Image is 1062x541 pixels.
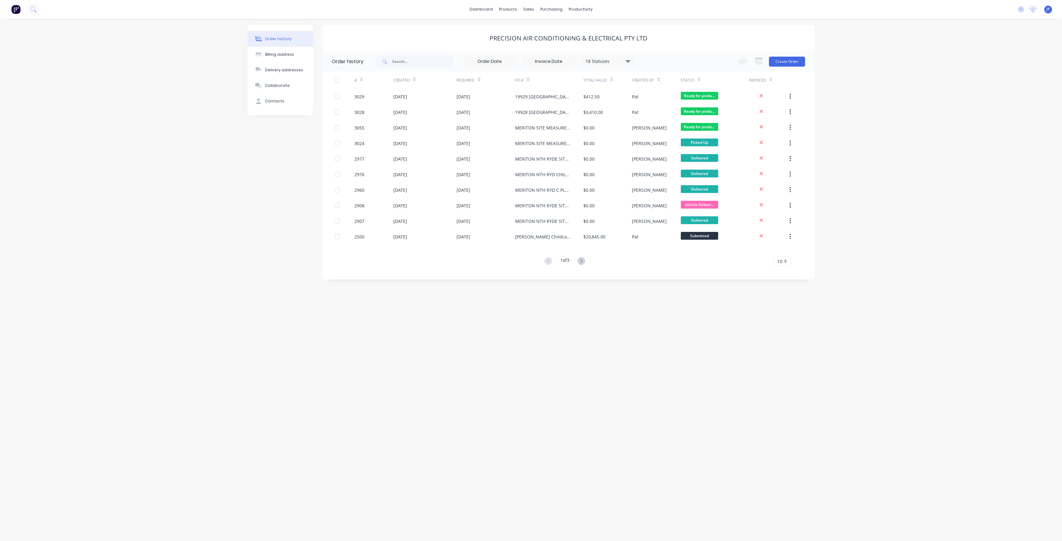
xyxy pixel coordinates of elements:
div: [DATE] [393,140,407,147]
div: [DATE] [457,156,470,162]
button: Delivery addresses [248,62,313,78]
button: Collaborate [248,78,313,93]
div: [DATE] [393,125,407,131]
div: Created By [632,78,654,83]
div: purchasing [537,5,566,14]
div: MERITON NTH RYD CHILDCARE SITE MEASURES [515,171,571,178]
div: Precision Air Conditioning & Electrical Pty Ltd [490,35,647,42]
span: JT [1046,7,1050,12]
div: $0.00 [583,156,595,162]
span: 10 [777,258,782,265]
div: $0.00 [583,218,595,224]
div: [DATE] [393,109,407,115]
div: Pat [632,233,638,240]
span: Ready for produ... [681,107,718,115]
div: sales [520,5,537,14]
div: [DATE] [457,125,470,131]
div: Pat [632,109,638,115]
div: PO # [515,72,583,89]
div: 3024 [354,140,364,147]
div: Status [681,72,749,89]
div: Created By [632,72,680,89]
span: Delivered [681,185,718,193]
div: $0.00 [583,125,595,131]
div: Status [681,78,695,83]
div: 2907 [354,218,364,224]
div: [DATE] [393,202,407,209]
div: [PERSON_NAME] Childcare [515,233,571,240]
div: [DATE] [393,156,407,162]
div: 3028 [354,109,364,115]
div: [DATE] [457,218,470,224]
div: [PERSON_NAME] [632,187,667,193]
div: [DATE] [393,187,407,193]
div: $0.00 [583,187,595,193]
span: Delivered [681,170,718,177]
span: Ready for produ... [681,123,718,131]
div: [PERSON_NAME] [632,218,667,224]
div: 2908 [354,202,364,209]
input: Search... [392,55,454,68]
div: Delivery addresses [265,67,303,73]
div: MERITON SITE MEASURES TOWER C [515,125,571,131]
div: $0.00 [583,171,595,178]
div: [PERSON_NAME] [632,125,667,131]
div: [DATE] [457,233,470,240]
div: [DATE] [457,109,470,115]
div: MERITON NTH RYDE SITE MEASURE BUILDING A [515,202,571,209]
span: Delivered [681,216,718,224]
div: MERITON SITE MEASURE RE MAKE [515,140,571,147]
div: Contacts [265,98,284,104]
div: PO # [515,78,524,83]
div: MERITON NTH RYD C PLANTROOM [515,187,571,193]
div: 2976 [354,171,364,178]
div: [PERSON_NAME] [632,171,667,178]
div: 1 of 3 [560,257,569,266]
div: 3055 [354,125,364,131]
div: # [354,78,357,83]
img: Factory [11,5,21,14]
div: [DATE] [457,202,470,209]
div: [DATE] [393,233,407,240]
div: [PERSON_NAME] [632,140,667,147]
div: 18 Statuses [582,58,634,65]
div: Total Value [583,72,632,89]
div: Invoiced [749,72,788,89]
div: $412.50 [583,93,600,100]
div: 2977 [354,156,364,162]
div: [DATE] [393,218,407,224]
button: Order history [248,31,313,47]
div: [DATE] [457,171,470,178]
div: MERITON NTH RYDE SITE MEASURE BUILDING A [515,218,571,224]
div: [PERSON_NAME] [632,202,667,209]
button: Billing address [248,47,313,62]
span: Vehicle Deliver... [681,201,718,209]
div: [DATE] [393,171,407,178]
div: Created [393,72,457,89]
input: Order Date [463,57,516,66]
div: [DATE] [457,93,470,100]
div: 19928 [GEOGRAPHIC_DATA] [515,109,571,115]
div: [DATE] [457,140,470,147]
div: Created [393,78,410,83]
div: Required [457,78,475,83]
a: dashboard [467,5,496,14]
span: Submitted [681,232,718,240]
div: 2500 [354,233,364,240]
span: Delivered [681,154,718,162]
input: Invoice Date [523,57,575,66]
div: Pat [632,93,638,100]
div: # [354,72,393,89]
div: 2960 [354,187,364,193]
div: [DATE] [457,187,470,193]
div: Billing address [265,52,294,57]
div: $3,410.00 [583,109,603,115]
div: Total Value [583,78,607,83]
div: [DATE] [393,93,407,100]
div: $20,845.00 [583,233,605,240]
div: Order history [265,36,292,42]
div: products [496,5,520,14]
div: MERITON NTH RYDE SITE MEASURE [515,156,571,162]
button: Create Order [769,57,805,67]
div: 3029 [354,93,364,100]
